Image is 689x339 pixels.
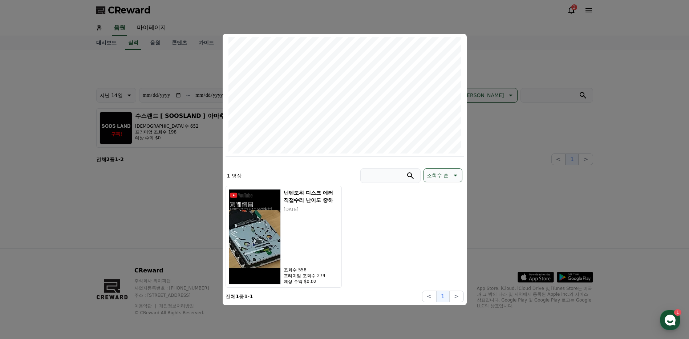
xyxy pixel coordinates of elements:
p: [DATE] [284,207,338,212]
span: 대화 [66,242,75,248]
a: 설정 [94,231,139,249]
button: 1 [436,291,449,302]
p: 조회수 558 [284,267,338,273]
p: 1 영상 [227,172,242,179]
img: 닌텐도위 디스크 에러 직접수리 난이도 중하 [229,189,281,284]
p: 예상 수익 $0.02 [284,279,338,284]
button: 조회수 순 [423,168,462,182]
p: 프리미엄 조회수 279 [284,273,338,279]
a: 홈 [2,231,48,249]
button: 닌텐도위 디스크 에러 직접수리 난이도 중하 닌텐도위 디스크 에러 직접수리 난이도 중하 [DATE] 조회수 558 프리미엄 조회수 279 예상 수익 $0.02 [226,186,342,288]
span: 설정 [112,242,121,247]
p: 조회수 순 [427,170,449,180]
a: 1대화 [48,231,94,249]
p: 전체 중 - [226,293,253,300]
strong: 1 [250,294,253,299]
strong: 1 [244,294,248,299]
div: modal [223,34,467,305]
strong: 1 [236,294,239,299]
button: > [449,291,463,302]
span: 홈 [23,242,27,247]
span: 1 [74,230,76,236]
h5: 닌텐도위 디스크 에러 직접수리 난이도 중하 [284,189,338,204]
button: < [422,291,436,302]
